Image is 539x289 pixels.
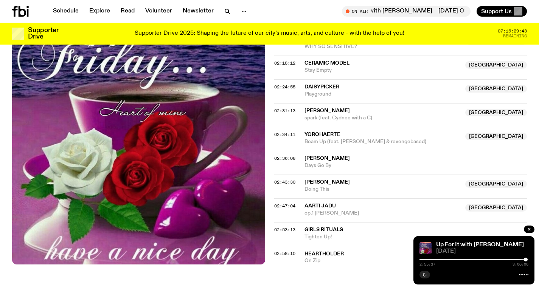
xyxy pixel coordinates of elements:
span: op.1 [PERSON_NAME] [304,210,461,217]
span: 02:24:55 [274,84,295,90]
span: Aarti Jadu [304,203,336,209]
button: 02:53:13 [274,228,295,232]
span: 02:18:12 [274,60,295,66]
span: Yorohaerte [304,132,340,137]
span: [GEOGRAPHIC_DATA] [465,204,527,212]
span: Remaining [503,34,527,38]
span: [DATE] [436,249,528,254]
h3: Supporter Drive [28,27,58,40]
span: On Zip [304,257,461,264]
span: 02:58:10 [274,250,295,257]
span: 02:31:13 [274,108,295,114]
button: Support Us [477,6,527,17]
button: 02:36:08 [274,156,295,161]
button: 02:34:11 [274,133,295,137]
a: Volunteer [141,6,177,17]
span: 02:47:04 [274,203,295,209]
span: [PERSON_NAME] [304,108,350,113]
span: Days Go By [304,162,527,169]
span: 2:55:37 [419,263,435,266]
a: Schedule [48,6,83,17]
span: Daisypicker [304,84,339,90]
span: Doing This [304,186,461,193]
span: Beam Up (feat. [PERSON_NAME] & revengebased) [304,138,461,145]
a: Up For It with [PERSON_NAME] [436,242,524,248]
span: 02:34:11 [274,131,295,138]
span: 02:53:13 [274,227,295,233]
button: 02:18:12 [274,61,295,65]
p: Supporter Drive 2025: Shaping the future of our city’s music, arts, and culture - with the help o... [135,30,404,37]
span: [GEOGRAPHIC_DATA] [465,85,527,93]
span: Support Us [481,8,512,15]
span: [PERSON_NAME] [304,179,350,185]
a: Newsletter [178,6,218,17]
a: Read [116,6,139,17]
span: Playground [304,91,461,98]
button: 02:31:13 [274,109,295,113]
button: 02:43:30 [274,180,295,184]
span: [GEOGRAPHIC_DATA] [465,61,527,69]
button: 02:58:10 [274,252,295,256]
button: 02:47:04 [274,204,295,208]
span: 3:00:00 [513,263,528,266]
span: 02:43:30 [274,179,295,185]
span: WHY SO SENSITIVE? [304,43,461,50]
span: spark (feat. Cydnee with a C) [304,114,461,122]
span: 07:16:29:43 [498,29,527,33]
span: Tighten Up! [304,233,527,241]
span: Girls Rituals [304,227,343,232]
span: Ceramic Model [304,60,349,66]
span: [GEOGRAPHIC_DATA] [465,180,527,188]
button: On Air[DATE] Overhang with [PERSON_NAME][DATE] Overhang with [PERSON_NAME] [342,6,471,17]
span: 02:36:08 [274,155,295,161]
span: [GEOGRAPHIC_DATA] [465,109,527,116]
span: [GEOGRAPHIC_DATA] [465,133,527,140]
span: [PERSON_NAME] [304,156,350,161]
button: 02:24:55 [274,85,295,89]
span: heartholder [304,251,344,257]
span: Stay Empty [304,67,461,74]
a: Explore [85,6,115,17]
